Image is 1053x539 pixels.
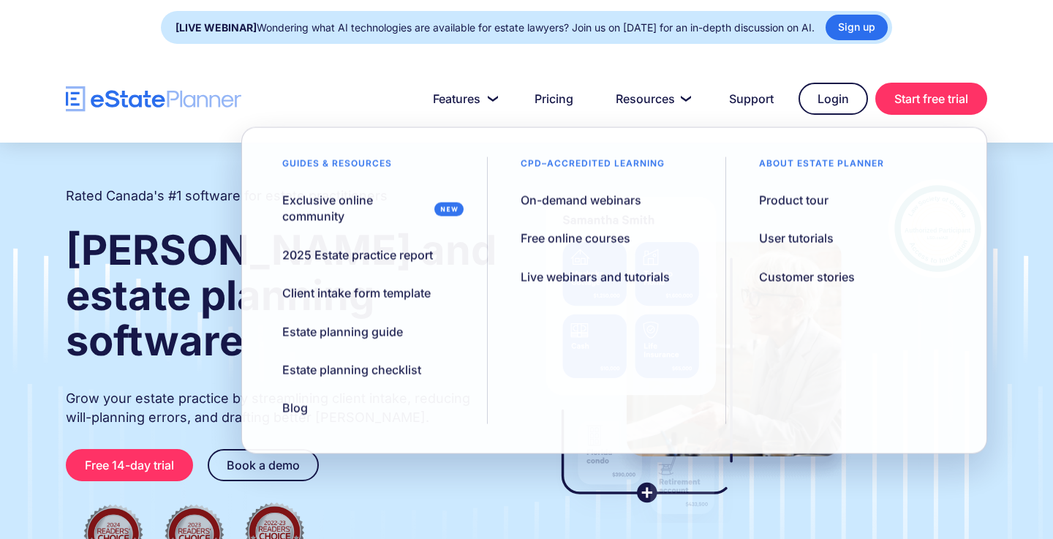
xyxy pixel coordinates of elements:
[175,21,257,34] strong: [LIVE WEBINAR]
[264,185,472,233] a: Exclusive online community
[503,185,660,216] a: On-demand webinars
[415,84,510,113] a: Features
[282,400,308,416] div: Blog
[741,223,853,254] a: User tutorials
[264,355,439,385] a: Estate planning checklist
[799,83,868,115] a: Login
[517,84,591,113] a: Pricing
[282,323,403,339] div: Estate planning guide
[66,389,499,427] p: Grow your estate practice by streamlining client intake, reducing will-planning errors, and draft...
[875,83,987,115] a: Start free trial
[503,223,649,254] a: Free online courses
[741,157,903,178] div: About estate planner
[282,285,431,301] div: Client intake form template
[264,393,326,423] a: Blog
[264,316,421,347] a: Estate planning guide
[66,186,388,206] h2: Rated Canada's #1 software for estate practitioners
[66,225,497,366] strong: [PERSON_NAME] and estate planning software
[66,449,193,481] a: Free 14-day trial
[760,192,829,208] div: Product tour
[264,278,449,309] a: Client intake form template
[208,449,319,481] a: Book a demo
[503,157,684,178] div: CPD–accredited learning
[282,362,421,378] div: Estate planning checklist
[760,268,856,284] div: Customer stories
[741,261,874,292] a: Customer stories
[826,15,888,40] a: Sign up
[66,86,241,112] a: home
[503,261,689,292] a: Live webinars and tutorials
[521,268,671,284] div: Live webinars and tutorials
[264,157,410,178] div: Guides & resources
[741,185,848,216] a: Product tour
[521,192,642,208] div: On-demand webinars
[712,84,791,113] a: Support
[264,239,451,270] a: 2025 Estate practice report
[175,18,815,38] div: Wondering what AI technologies are available for estate lawyers? Join us on [DATE] for an in-dept...
[282,246,433,263] div: 2025 Estate practice report
[521,230,631,246] div: Free online courses
[760,230,834,246] div: User tutorials
[598,84,704,113] a: Resources
[282,192,429,225] div: Exclusive online community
